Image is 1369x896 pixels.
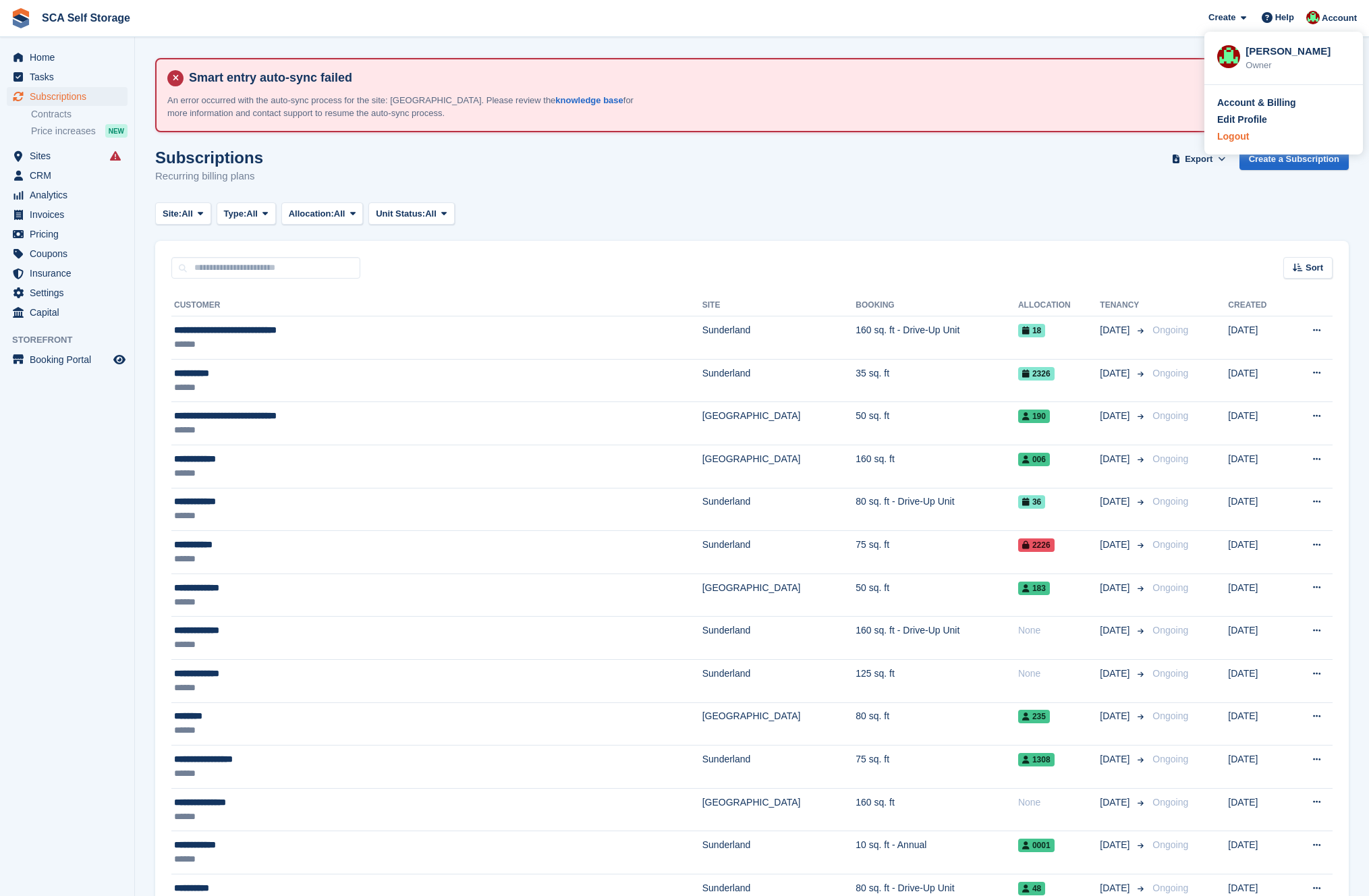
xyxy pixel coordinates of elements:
[334,207,345,221] span: All
[30,205,111,224] span: Invoices
[1018,324,1045,337] span: 18
[1228,359,1288,402] td: [DATE]
[1228,531,1288,574] td: [DATE]
[1152,625,1188,636] span: Ongoing
[7,244,128,263] a: menu
[30,244,111,263] span: Coupons
[1275,11,1294,24] span: Help
[1100,838,1132,852] span: [DATE]
[36,7,136,29] a: SCA Self Storage
[1228,746,1288,789] td: [DATE]
[7,186,128,204] a: menu
[856,573,1018,617] td: 50 sq. ft
[1217,130,1249,144] div: Logout
[217,202,276,225] button: Type: All
[1152,325,1188,335] span: Ongoing
[1228,488,1288,531] td: [DATE]
[1100,366,1132,381] span: [DATE]
[12,333,134,347] span: Storefront
[1152,496,1188,507] span: Ongoing
[702,531,856,574] td: Sunderland
[30,146,111,165] span: Sites
[856,488,1018,531] td: 80 sq. ft - Drive-Up Unit
[30,303,111,322] span: Capital
[1018,839,1055,852] span: 0001
[1228,402,1288,445] td: [DATE]
[30,225,111,244] span: Pricing
[856,831,1018,874] td: 10 sq. ft - Annual
[7,166,128,185] a: menu
[1018,753,1055,766] span: 1308
[30,166,111,185] span: CRM
[856,402,1018,445] td: 50 sq. ft
[856,788,1018,831] td: 160 sq. ft
[702,295,856,316] th: Site
[856,617,1018,660] td: 160 sq. ft - Drive-Up Unit
[856,531,1018,574] td: 75 sq. ft
[1100,581,1132,595] span: [DATE]
[1228,573,1288,617] td: [DATE]
[7,225,128,244] a: menu
[1100,881,1132,895] span: [DATE]
[30,87,111,106] span: Subscriptions
[1100,623,1132,638] span: [DATE]
[111,352,128,368] a: Preview store
[1217,113,1350,127] a: Edit Profile
[1152,453,1188,464] span: Ongoing
[7,48,128,67] a: menu
[702,402,856,445] td: [GEOGRAPHIC_DATA]
[1217,96,1350,110] a: Account & Billing
[1228,659,1288,702] td: [DATE]
[1152,710,1188,721] span: Ongoing
[1100,295,1147,316] th: Tenancy
[1228,617,1288,660] td: [DATE]
[1217,130,1350,144] a: Logout
[1152,883,1188,893] span: Ongoing
[1217,96,1296,110] div: Account & Billing
[1217,113,1267,127] div: Edit Profile
[702,788,856,831] td: [GEOGRAPHIC_DATA]
[376,207,425,221] span: Unit Status:
[7,87,128,106] a: menu
[1228,445,1288,488] td: [DATE]
[702,617,856,660] td: Sunderland
[1228,788,1288,831] td: [DATE]
[30,283,111,302] span: Settings
[856,445,1018,488] td: 160 sq. ft
[7,146,128,165] a: menu
[1018,795,1100,810] div: None
[30,186,111,204] span: Analytics
[1169,148,1229,171] button: Export
[702,316,856,360] td: Sunderland
[1152,797,1188,808] span: Ongoing
[702,831,856,874] td: Sunderland
[281,202,364,225] button: Allocation: All
[856,295,1018,316] th: Booking
[163,207,181,221] span: Site:
[171,295,702,316] th: Customer
[1306,11,1320,24] img: Dale Chapman
[856,659,1018,702] td: 125 sq. ft
[7,264,128,283] a: menu
[155,169,263,184] p: Recurring billing plans
[1018,410,1050,423] span: 190
[246,207,258,221] span: All
[1018,367,1055,381] span: 2326
[702,573,856,617] td: [GEOGRAPHIC_DATA]
[110,150,121,161] i: Smart entry sync failures have occurred
[702,445,856,488] td: [GEOGRAPHIC_DATA]
[1228,831,1288,874] td: [DATE]
[1185,152,1212,166] span: Export
[289,207,334,221] span: Allocation:
[425,207,437,221] span: All
[702,746,856,789] td: Sunderland
[1018,667,1100,681] div: None
[167,94,640,120] p: An error occurred with the auto-sync process for the site: [GEOGRAPHIC_DATA]. Please review the f...
[856,359,1018,402] td: 35 sq. ft
[30,350,111,369] span: Booking Portal
[155,148,263,167] h1: Subscriptions
[224,207,247,221] span: Type:
[31,108,128,121] a: Contracts
[1228,316,1288,360] td: [DATE]
[1100,795,1132,810] span: [DATE]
